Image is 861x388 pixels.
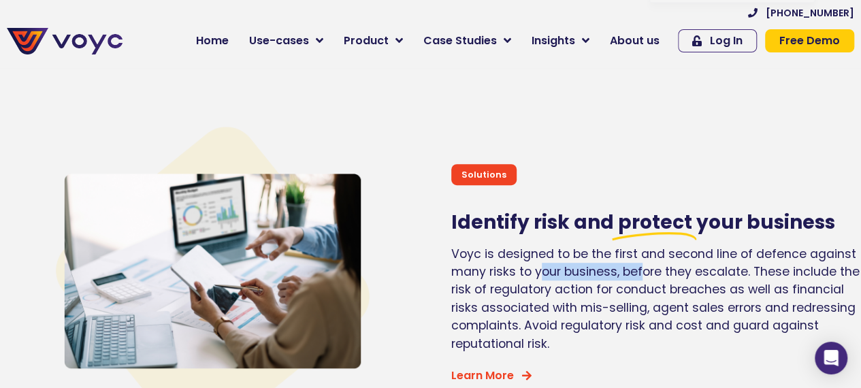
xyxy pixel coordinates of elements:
span: Identify risk and [451,209,614,236]
span: Use-cases [249,33,309,49]
span: Phone [175,54,209,70]
a: Log In [678,29,757,52]
a: Free Demo [765,29,854,52]
span: Free Demo [779,35,840,46]
a: Product [334,27,413,54]
span: Job title [175,110,221,126]
img: voyc-full-logo [7,28,123,54]
a: Use-cases [239,27,334,54]
span: Home [196,33,229,49]
a: [PHONE_NUMBER] [748,8,854,18]
a: Learn More [451,370,532,381]
a: About us [600,27,670,54]
div: Open Intercom Messenger [815,342,847,374]
span: Case Studies [423,33,497,49]
a: Insights [521,27,600,54]
span: protect [618,211,692,234]
span: About us [610,33,660,49]
span: [PHONE_NUMBER] [766,8,854,18]
span: your business [696,209,835,236]
span: Insights [532,33,575,49]
span: Product [344,33,389,49]
a: Case Studies [413,27,521,54]
a: Home [186,27,239,54]
span: Log In [710,35,743,46]
span: Learn More [451,370,514,381]
div: Solutions [451,164,517,185]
